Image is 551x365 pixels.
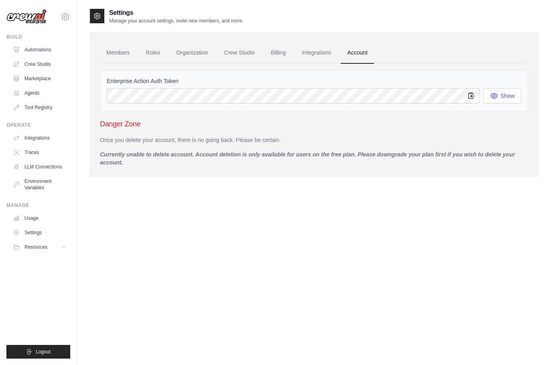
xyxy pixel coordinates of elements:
button: Resources [10,241,70,253]
div: Build [6,34,70,40]
a: Billing [264,42,292,64]
a: Account [341,42,374,64]
a: LLM Connections [10,160,70,173]
a: Marketplace [10,72,70,85]
a: Integrations [10,132,70,144]
div: Manage [6,202,70,209]
a: Crew Studio [218,42,261,64]
a: Members [100,42,136,64]
a: Automations [10,43,70,56]
span: Logout [36,349,51,355]
img: Logo [6,9,47,24]
a: Crew Studio [10,58,70,71]
a: Integrations [295,42,338,64]
a: Settings [10,226,70,239]
button: Logout [6,345,70,359]
p: Manage your account settings, invite new members, and more. [109,18,243,24]
h3: Danger Zone [100,118,528,130]
button: Show [483,88,521,103]
h2: Settings [109,8,243,18]
label: Enterprise Action Auth Token [107,77,521,85]
a: Traces [10,146,70,159]
a: Usage [10,212,70,225]
a: Environment Variables [10,175,70,194]
a: Roles [139,42,167,64]
a: Organization [170,42,214,64]
p: Once you delete your account, there is no going back. Please be certain. [100,136,528,144]
p: Currently unable to delete account. Account deletion is only available for users on the free plan... [100,150,528,166]
div: Operate [6,122,70,128]
a: Agents [10,87,70,99]
a: Tool Registry [10,101,70,114]
span: Resources [24,244,47,250]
